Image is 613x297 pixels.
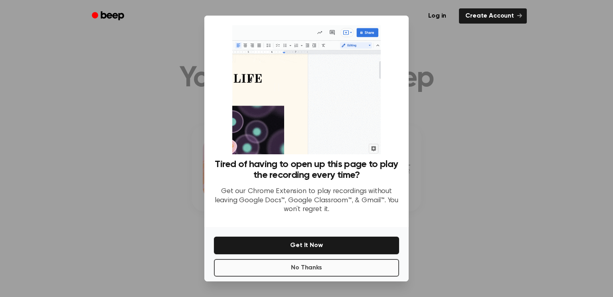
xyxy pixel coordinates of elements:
[214,237,399,254] button: Get It Now
[214,259,399,277] button: No Thanks
[459,8,527,24] a: Create Account
[420,7,454,25] a: Log in
[214,187,399,214] p: Get our Chrome Extension to play recordings without leaving Google Docs™, Google Classroom™, & Gm...
[86,8,131,24] a: Beep
[232,25,380,154] img: Beep extension in action
[214,159,399,181] h3: Tired of having to open up this page to play the recording every time?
